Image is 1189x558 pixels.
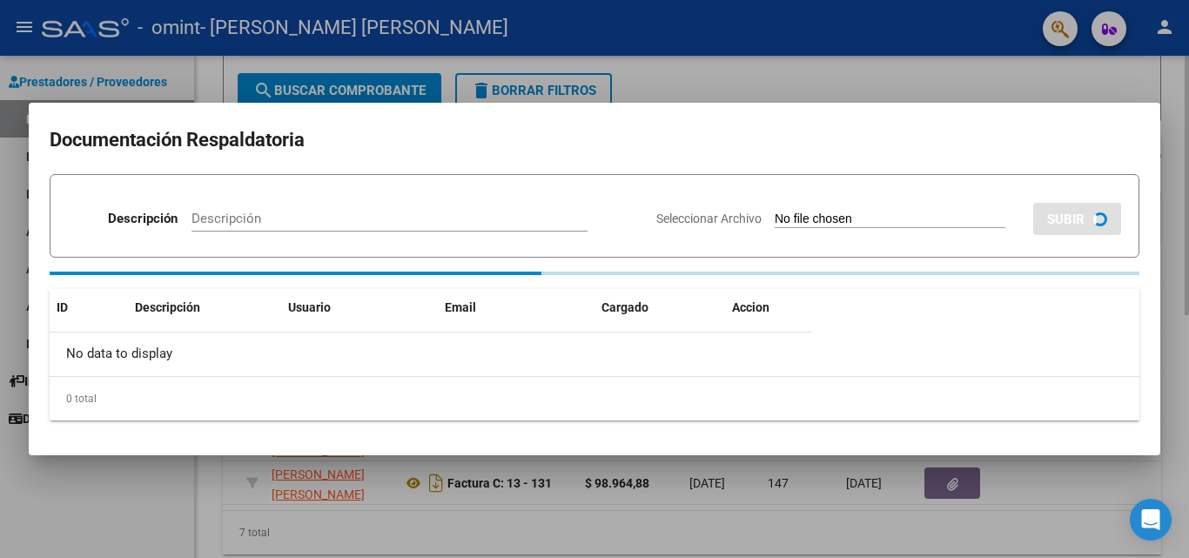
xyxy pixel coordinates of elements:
[135,300,200,314] span: Descripción
[128,289,281,326] datatable-header-cell: Descripción
[50,289,128,326] datatable-header-cell: ID
[281,289,438,326] datatable-header-cell: Usuario
[601,300,648,314] span: Cargado
[57,300,68,314] span: ID
[288,300,331,314] span: Usuario
[108,209,178,229] p: Descripción
[1130,499,1172,541] div: Open Intercom Messenger
[594,289,725,326] datatable-header-cell: Cargado
[50,333,812,376] div: No data to display
[1033,203,1121,235] button: SUBIR
[445,300,476,314] span: Email
[50,377,1139,420] div: 0 total
[50,124,1139,157] h2: Documentación Respaldatoria
[438,289,594,326] datatable-header-cell: Email
[656,212,762,225] span: Seleccionar Archivo
[725,289,812,326] datatable-header-cell: Accion
[1047,212,1085,227] span: SUBIR
[732,300,769,314] span: Accion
